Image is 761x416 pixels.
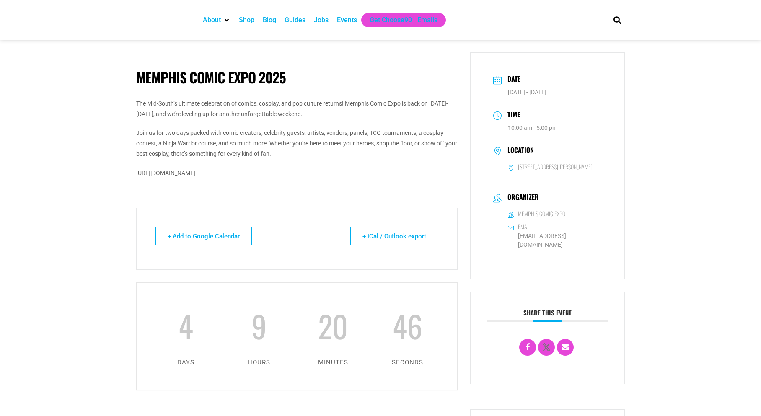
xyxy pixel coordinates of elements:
[136,168,458,178] p: [URL][DOMAIN_NAME]
[136,69,458,86] h1: Memphis Comic Expo 2025
[508,89,546,96] span: [DATE] - [DATE]
[263,15,276,25] a: Blog
[487,309,608,322] h3: Share this event
[393,293,422,357] span: 46
[136,98,458,119] p: The Mid-South’s ultimate celebration of comics, cosplay, and pop culture returns! Memphis Comic E...
[557,339,574,356] a: Email
[508,124,557,131] abbr: 10:00 am - 5:00 pm
[337,15,357,25] a: Events
[199,13,599,27] nav: Main nav
[222,357,296,368] p: hours
[136,128,458,160] p: Join us for two days packed with comic creators, celebrity guests, artists, vendors, panels, TCG ...
[518,210,565,217] h6: Memphis Comic Expo
[314,15,329,25] a: Jobs
[611,13,624,27] div: Search
[203,15,221,25] a: About
[508,232,602,249] a: [EMAIL_ADDRESS][DOMAIN_NAME]
[155,227,252,245] a: + Add to Google Calendar
[370,15,437,25] a: Get Choose901 Emails
[503,74,520,86] h3: Date
[350,227,438,245] a: + iCal / Outlook export
[251,293,267,357] span: 9
[199,13,235,27] div: About
[296,357,370,368] p: minutes
[149,357,222,368] p: days
[518,163,593,171] h6: [STREET_ADDRESS][PERSON_NAME]
[179,293,193,357] span: 4
[519,339,536,356] a: Share on Facebook
[503,146,534,156] h3: Location
[318,293,348,357] span: 20
[239,15,254,25] a: Shop
[370,357,445,368] p: seconds
[503,109,520,121] h3: Time
[538,339,555,356] a: X Social Network
[518,223,531,230] h6: Email
[503,193,539,203] h3: Organizer
[285,15,305,25] a: Guides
